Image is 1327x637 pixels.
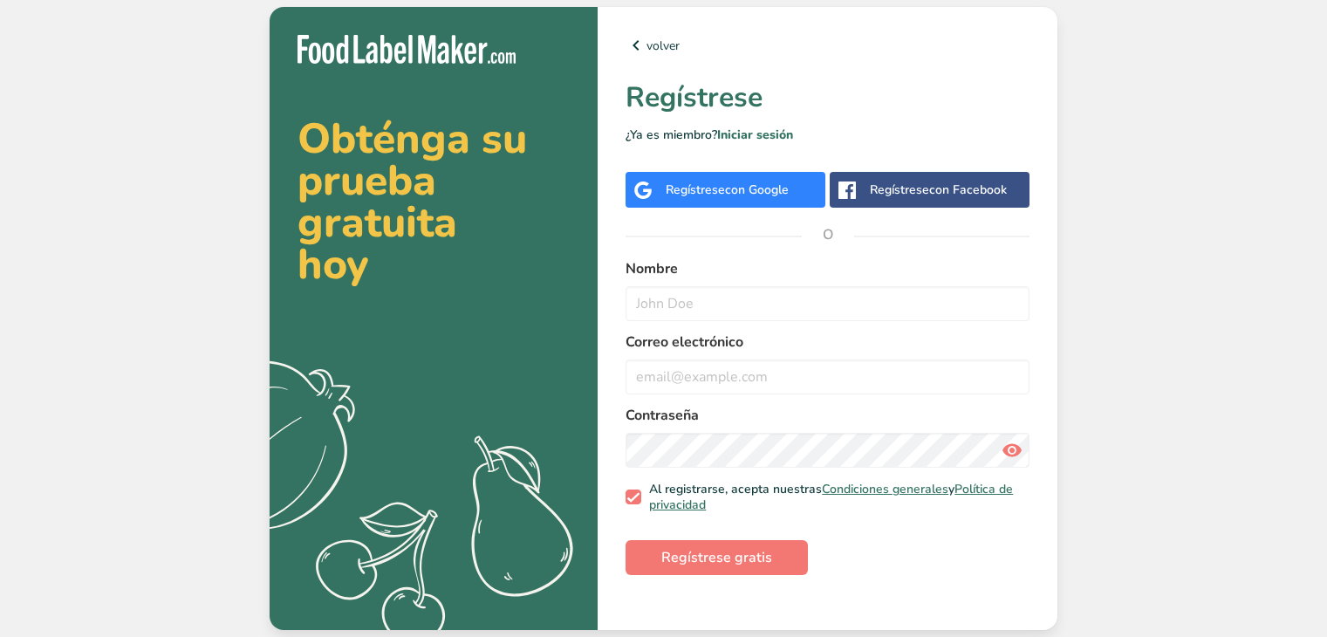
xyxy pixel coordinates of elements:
a: Política de privacidad [649,481,1013,513]
h2: Obténga su prueba gratuita hoy [298,118,570,285]
h1: Regístrese [626,77,1029,119]
label: Correo electrónico [626,332,1029,353]
span: Regístrese gratis [661,547,772,568]
img: Food Label Maker [298,35,516,64]
div: Regístrese [666,181,789,199]
label: Nombre [626,258,1029,279]
label: Contraseña [626,405,1029,426]
input: John Doe [626,286,1029,321]
span: O [802,209,854,261]
a: volver [626,35,1029,56]
span: Al registrarse, acepta nuestras y [641,482,1023,512]
span: con Google [725,182,789,198]
button: Regístrese gratis [626,540,808,575]
p: ¿Ya es miembro? [626,126,1029,144]
a: Condiciones generales [822,481,948,497]
a: Iniciar sesión [717,127,793,143]
div: Regístrese [870,181,1007,199]
input: email@example.com [626,360,1029,394]
span: con Facebook [929,182,1007,198]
